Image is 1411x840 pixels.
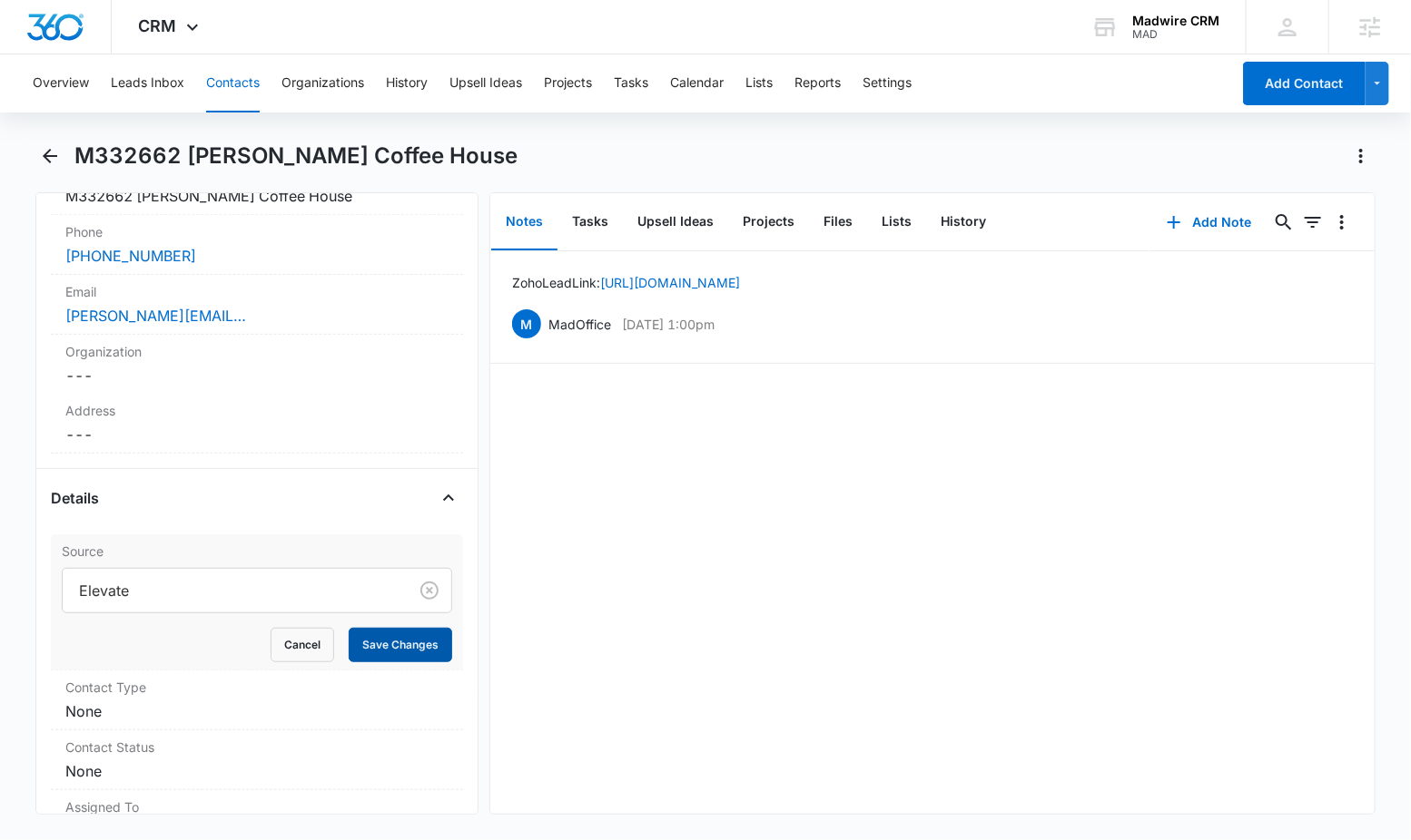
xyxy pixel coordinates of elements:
button: Filters [1298,208,1327,237]
button: Projects [544,54,592,112]
dd: M332662 [PERSON_NAME] Coffee House [65,185,449,207]
button: Files [809,194,867,250]
button: Leads Inbox [111,54,184,112]
div: Contact StatusNone [51,730,463,790]
button: Add Note [1149,200,1269,244]
label: Contact Status [65,737,449,757]
label: Organization [65,342,449,361]
dd: --- [65,424,449,445]
button: Cancel [271,628,334,662]
button: Actions [1347,142,1376,171]
label: Email [65,282,449,301]
button: Overflow Menu [1327,208,1357,237]
div: account name [1132,14,1219,28]
div: Email[PERSON_NAME][EMAIL_ADDRESS][DOMAIN_NAME] [51,275,463,335]
button: Settings [863,54,912,112]
button: Projects [728,194,809,250]
button: Add Contact [1243,62,1366,105]
a: [URL][DOMAIN_NAME] [600,275,740,290]
button: Upsell Ideas [623,194,728,250]
dd: --- [65,365,449,386]
button: Save Changes [349,628,452,662]
a: [PHONE_NUMBER] [65,245,196,267]
p: [DATE] 1:00pm [622,315,715,334]
button: Close [434,483,463,513]
button: Organizations [281,54,364,112]
button: Tasks [557,194,623,250]
button: Reports [794,54,841,112]
div: Contact TypeNone [51,670,463,730]
button: History [926,194,1001,250]
span: CRM [139,16,177,35]
div: Organization--- [51,335,463,394]
span: M [512,309,541,338]
h4: Details [51,487,99,509]
p: Zoho Lead Link: [512,273,740,292]
button: Lists [867,194,926,250]
button: Clear [415,576,444,605]
a: [PERSON_NAME][EMAIL_ADDRESS][DOMAIN_NAME] [65,305,247,327]
div: Phone[PHONE_NUMBER] [51,215,463,275]
button: Contacts [206,54,260,112]
button: Search... [1269,208,1298,237]
button: Lists [745,54,773,112]
button: Overview [33,54,89,112]
p: MadOffice [548,315,611,334]
label: Address [65,401,449,420]
dd: None [65,760,449,782]
button: Upsell Ideas [449,54,522,112]
button: History [386,54,428,112]
button: Back [35,142,64,171]
label: Source [62,542,452,561]
dd: None [65,700,449,722]
div: Address--- [51,394,463,454]
h1: M332662 [PERSON_NAME] Coffee House [74,142,518,170]
div: account id [1132,28,1219,41]
label: Contact Type [65,678,449,697]
label: Assigned To [65,797,449,816]
button: Tasks [614,54,648,112]
button: Calendar [670,54,724,112]
label: Phone [65,222,449,241]
button: Notes [491,194,557,250]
